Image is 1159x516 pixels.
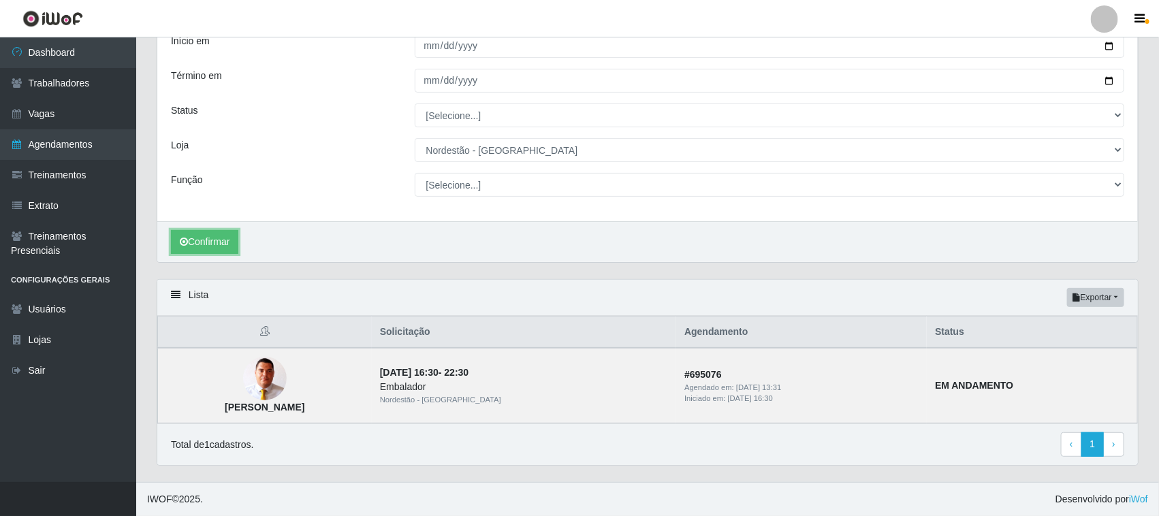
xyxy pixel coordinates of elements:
[935,380,1013,391] strong: EM ANDAMENTO
[380,367,469,378] strong: -
[171,173,203,187] label: Função
[1070,438,1073,449] span: ‹
[171,103,198,118] label: Status
[1067,288,1124,307] button: Exportar
[380,394,668,406] div: Nordestão - [GEOGRAPHIC_DATA]
[684,382,919,393] div: Agendado em:
[728,394,773,402] time: [DATE] 16:30
[225,402,304,413] strong: [PERSON_NAME]
[1081,432,1105,457] a: 1
[171,230,238,254] button: Confirmar
[380,380,668,394] div: Embalador
[171,138,189,152] label: Loja
[445,367,469,378] time: 22:30
[1061,432,1082,457] a: Previous
[1112,438,1115,449] span: ›
[1129,494,1148,504] a: iWof
[676,317,927,349] th: Agendamento
[1061,432,1124,457] nav: pagination
[684,369,722,380] strong: # 695076
[147,492,203,506] span: © 2025 .
[684,393,919,404] div: Iniciado em:
[147,494,172,504] span: IWOF
[171,34,210,48] label: Início em
[171,438,253,452] p: Total de 1 cadastros.
[157,280,1138,316] div: Lista
[380,367,439,378] time: [DATE] 16:30
[1103,432,1124,457] a: Next
[22,10,83,27] img: CoreUI Logo
[372,317,676,349] th: Solicitação
[736,383,781,391] time: [DATE] 13:31
[927,317,1137,349] th: Status
[1055,492,1148,506] span: Desenvolvido por
[243,357,287,401] img: Erik Amancio Da Silva
[171,69,222,83] label: Término em
[415,34,1125,58] input: 00/00/0000
[415,69,1125,93] input: 00/00/0000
